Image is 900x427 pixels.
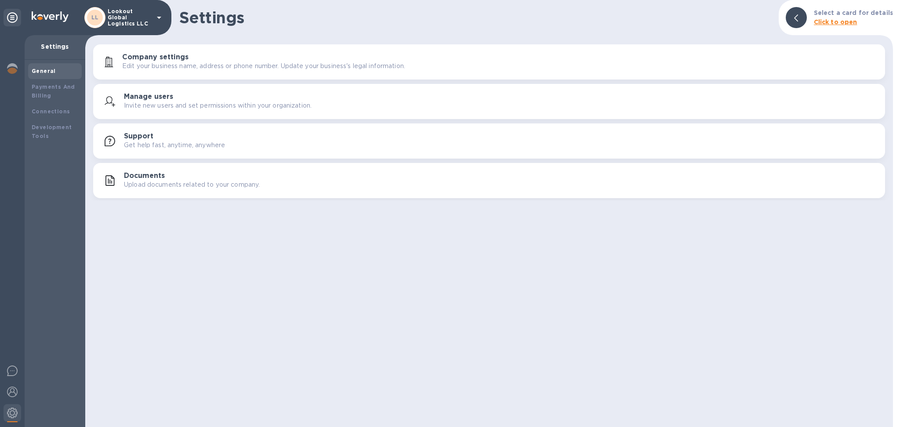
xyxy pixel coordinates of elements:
p: Settings [32,42,78,51]
h3: Manage users [124,93,173,101]
h1: Settings [179,8,772,27]
b: LL [91,14,99,21]
b: Development Tools [32,124,72,139]
b: Select a card for details [814,9,893,16]
button: SupportGet help fast, anytime, anywhere [93,123,885,159]
h3: Support [124,132,153,141]
p: Edit your business name, address or phone number. Update your business's legal information. [122,62,405,71]
div: Unpin categories [4,9,21,26]
button: DocumentsUpload documents related to your company. [93,163,885,198]
b: Connections [32,108,70,115]
b: General [32,68,56,74]
p: Upload documents related to your company. [124,180,260,189]
h3: Documents [124,172,165,180]
p: Lookout Global Logistics LLC [108,8,152,27]
img: Logo [32,11,69,22]
button: Company settingsEdit your business name, address or phone number. Update your business's legal in... [93,44,885,80]
button: Manage usersInvite new users and set permissions within your organization. [93,84,885,119]
b: Click to open [814,18,857,25]
p: Get help fast, anytime, anywhere [124,141,225,150]
b: Payments And Billing [32,83,75,99]
h3: Company settings [122,53,189,62]
p: Invite new users and set permissions within your organization. [124,101,312,110]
